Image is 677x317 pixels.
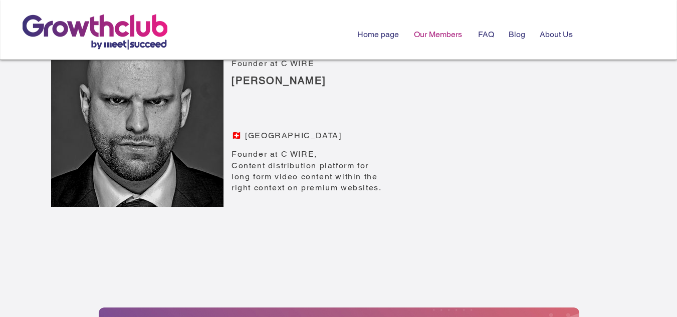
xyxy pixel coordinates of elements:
[473,22,499,47] p: FAQ
[51,35,223,207] img: bawz.jpg
[89,22,580,47] nav: Site
[504,22,530,47] p: Blog
[406,22,471,47] a: Our Members
[232,149,381,192] span: Founder at C WIRE, Content distribution platform for long form video content within the right con...
[232,131,341,140] span: 🇨🇭 [GEOGRAPHIC_DATA]
[562,284,677,317] iframe: Wix Chat
[352,22,404,47] p: Home page
[409,22,467,47] p: Our Members
[471,22,501,47] a: FAQ
[23,14,167,50] img: growthclub_1.png
[232,59,314,68] span: Founder at C WIRE
[535,22,578,47] p: About Us
[350,22,406,47] a: Home page
[532,22,580,47] a: About Us
[232,75,326,87] span: [PERSON_NAME]
[501,22,532,47] a: Blog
